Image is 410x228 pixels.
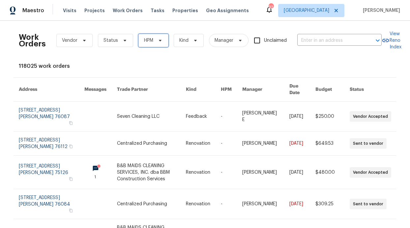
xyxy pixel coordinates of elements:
[360,7,400,14] span: [PERSON_NAME]
[181,78,216,102] th: Kind
[181,102,216,132] td: Feedback
[264,37,287,44] span: Unclaimed
[181,189,216,219] td: Renovation
[79,78,112,102] th: Messages
[237,78,284,102] th: Manager
[216,102,237,132] td: -
[237,156,284,189] td: [PERSON_NAME]
[216,78,237,102] th: HPM
[112,189,181,219] td: Centralized Purchasing
[373,36,382,45] button: Open
[112,102,181,132] td: Seven Cleaning LLC
[216,189,237,219] td: -
[310,78,344,102] th: Budget
[68,208,74,214] button: Copy Address
[113,7,143,14] span: Work Orders
[68,120,74,126] button: Copy Address
[144,37,153,44] span: HPM
[84,7,105,14] span: Projects
[112,156,181,189] td: B&B MAIDS CLEANING SERVICES, INC. dba BBM Construction Services
[206,7,249,14] span: Geo Assignments
[172,7,198,14] span: Properties
[14,78,79,102] th: Address
[151,8,164,13] span: Tasks
[216,156,237,189] td: -
[297,36,363,46] input: Enter in an address
[68,143,74,149] button: Copy Address
[284,78,310,102] th: Due Date
[284,7,329,14] span: [GEOGRAPHIC_DATA]
[112,132,181,156] td: Centralized Purchasing
[179,37,189,44] span: Kind
[269,4,273,11] div: 32
[237,102,284,132] td: [PERSON_NAME] E
[62,37,77,44] span: Vendor
[181,156,216,189] td: Renovation
[112,78,181,102] th: Trade Partner
[68,176,74,182] button: Copy Address
[63,7,76,14] span: Visits
[22,7,44,14] span: Maestro
[344,78,396,102] th: Status
[181,132,216,156] td: Renovation
[19,63,391,69] div: 118025 work orders
[215,37,233,44] span: Manager
[382,31,401,50] a: View Reno Index
[216,132,237,156] td: -
[237,132,284,156] td: [PERSON_NAME]
[237,189,284,219] td: [PERSON_NAME]
[19,34,46,47] h2: Work Orders
[103,37,118,44] span: Status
